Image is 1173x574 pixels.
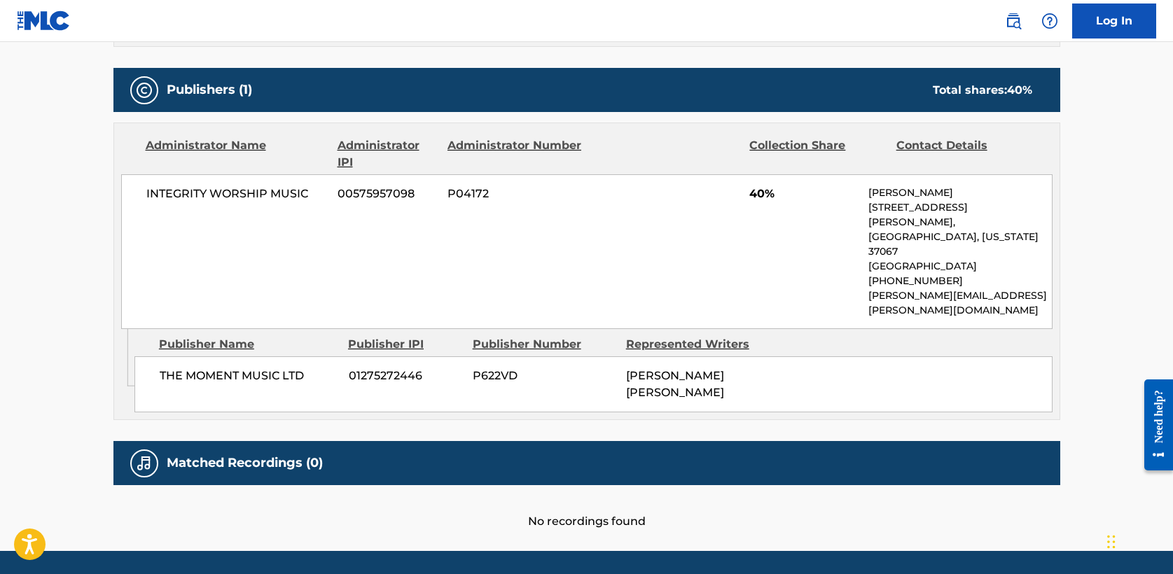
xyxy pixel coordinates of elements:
[167,455,323,471] h5: Matched Recordings (0)
[348,336,462,353] div: Publisher IPI
[349,367,462,384] span: 01275272446
[1005,13,1022,29] img: search
[868,185,1051,200] p: [PERSON_NAME]
[338,137,437,171] div: Administrator IPI
[447,185,583,202] span: P04172
[136,455,153,472] img: Matched Recordings
[1103,507,1173,574] iframe: Chat Widget
[473,367,616,384] span: P622VD
[1072,3,1156,38] a: Log In
[999,7,1027,35] a: Public Search
[868,288,1051,318] p: [PERSON_NAME][EMAIL_ADDRESS][PERSON_NAME][DOMAIN_NAME]
[1041,13,1058,29] img: help
[868,230,1051,259] p: [GEOGRAPHIC_DATA], [US_STATE] 37067
[626,369,724,399] span: [PERSON_NAME] [PERSON_NAME]
[167,82,252,98] h5: Publishers (1)
[17,10,71,31] img: MLC Logo
[749,137,885,171] div: Collection Share
[933,82,1032,99] div: Total shares:
[868,274,1051,288] p: [PHONE_NUMBER]
[338,185,437,202] span: 00575957098
[868,200,1051,230] p: [STREET_ADDRESS][PERSON_NAME],
[113,485,1060,530] div: No recordings found
[1107,521,1116,563] div: Drag
[896,137,1032,171] div: Contact Details
[146,137,327,171] div: Administrator Name
[868,259,1051,274] p: [GEOGRAPHIC_DATA]
[473,336,616,353] div: Publisher Number
[1134,369,1173,482] iframe: Resource Center
[136,82,153,99] img: Publishers
[749,185,858,202] span: 40%
[447,137,583,171] div: Administrator Number
[146,185,328,202] span: INTEGRITY WORSHIP MUSIC
[159,336,338,353] div: Publisher Name
[1036,7,1064,35] div: Help
[626,336,769,353] div: Represented Writers
[160,367,338,384] span: THE MOMENT MUSIC LTD
[1007,83,1032,97] span: 40 %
